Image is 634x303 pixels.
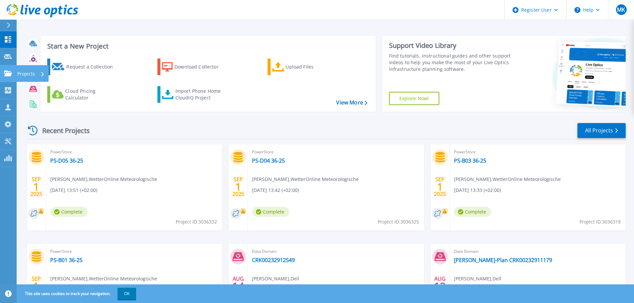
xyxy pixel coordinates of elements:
[252,257,295,263] a: CRK00232912549
[454,248,622,255] span: Data Domain
[252,157,285,164] a: PS-D04 36-25
[434,175,446,199] div: SEP 2025
[232,274,245,298] div: AUG 2025
[47,86,121,103] a: Cloud Pricing Calculator
[50,148,218,156] span: PowerStore
[174,60,228,74] div: Download Collector
[434,283,446,289] span: 12
[252,248,420,255] span: Data Domain
[47,43,367,50] h3: Start a New Project
[454,148,622,156] span: PowerStore
[50,187,97,194] span: [DATE] 13:51 (+02:00)
[232,283,244,289] span: 14
[157,59,232,75] a: Download Collector
[252,176,359,183] span: [PERSON_NAME] , WetterOnline Meteorologische
[50,207,88,217] span: Complete
[235,184,241,190] span: 1
[47,59,121,75] a: Request a Collection
[26,122,99,139] div: Recent Projects
[437,184,443,190] span: 1
[252,148,420,156] span: PowerStore
[579,218,621,226] span: Project ID: 3036318
[33,184,39,190] span: 1
[454,275,501,282] span: [PERSON_NAME] , Dell
[434,274,446,298] div: AUG 2025
[50,257,83,263] a: PS-B01 36-25
[454,157,486,164] a: PS-B03 36-25
[389,41,513,50] div: Support Video Library
[65,88,118,101] div: Cloud Pricing Calculator
[30,175,43,199] div: SEP 2025
[454,257,552,263] a: [PERSON_NAME]-Plan CRK00232911179
[454,207,491,217] span: Complete
[454,187,501,194] span: [DATE] 13:33 (+02:00)
[17,65,35,82] p: Projects
[617,7,625,12] span: MK
[66,60,119,74] div: Request a Collection
[252,275,299,282] span: [PERSON_NAME] , Dell
[33,283,39,289] span: 1
[18,288,136,300] span: This site uses cookies to track your navigation.
[232,175,245,199] div: SEP 2025
[336,99,367,106] a: View More
[268,59,342,75] a: Upload Files
[389,92,440,105] a: Explore Now!
[175,88,227,101] div: Import Phone Home CloudIQ Project
[252,207,289,217] span: Complete
[454,176,561,183] span: [PERSON_NAME] , WetterOnline Meteorologische
[50,248,218,255] span: PowerStore
[389,53,513,73] div: Find tutorials, instructional guides and other support videos to help you make the most of your L...
[50,176,157,183] span: [PERSON_NAME] , WetterOnline Meteorologische
[50,275,157,282] span: [PERSON_NAME] , WetterOnline Meteorologische
[176,218,217,226] span: Project ID: 3036332
[577,123,626,138] a: All Projects
[378,218,419,226] span: Project ID: 3036325
[286,60,339,74] div: Upload Files
[252,187,299,194] span: [DATE] 13:42 (+02:00)
[117,288,136,300] button: OK
[50,157,83,164] a: PS-D05 36-25
[30,274,43,298] div: SEP 2025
